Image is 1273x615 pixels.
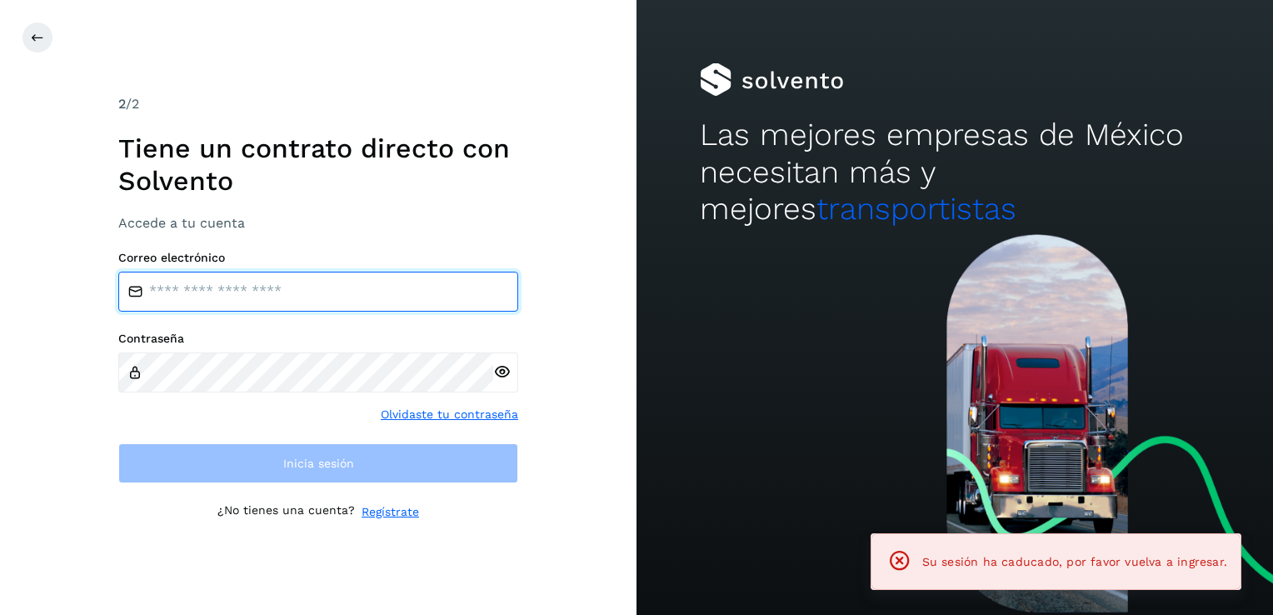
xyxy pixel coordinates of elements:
[118,332,518,346] label: Contraseña
[118,132,518,197] h1: Tiene un contrato directo con Solvento
[922,555,1227,568] span: Su sesión ha caducado, por favor vuelva a ingresar.
[217,503,355,521] p: ¿No tienes una cuenta?
[283,457,354,469] span: Inicia sesión
[381,406,518,423] a: Olvidaste tu contraseña
[362,503,419,521] a: Regístrate
[118,96,126,112] span: 2
[118,94,518,114] div: /2
[118,251,518,265] label: Correo electrónico
[118,215,518,231] h3: Accede a tu cuenta
[700,117,1209,227] h2: Las mejores empresas de México necesitan más y mejores
[118,443,518,483] button: Inicia sesión
[816,191,1016,227] span: transportistas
